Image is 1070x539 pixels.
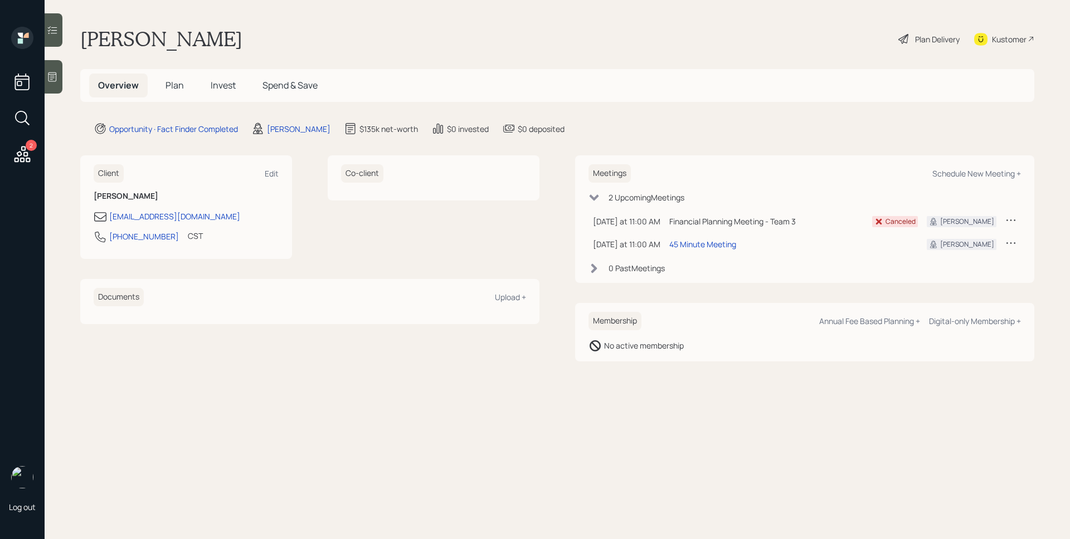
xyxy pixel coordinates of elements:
[669,215,863,227] div: Financial Planning Meeting - Team 3
[932,168,1021,179] div: Schedule New Meeting +
[359,123,418,135] div: $135k net-worth
[341,164,383,183] h6: Co-client
[495,292,526,302] div: Upload +
[211,79,236,91] span: Invest
[94,192,279,201] h6: [PERSON_NAME]
[11,466,33,488] img: james-distasi-headshot.png
[609,192,684,203] div: 2 Upcoming Meeting s
[940,217,994,227] div: [PERSON_NAME]
[267,123,330,135] div: [PERSON_NAME]
[94,164,124,183] h6: Client
[886,217,916,227] div: Canceled
[588,164,631,183] h6: Meetings
[940,239,994,249] div: [PERSON_NAME]
[669,238,736,250] div: 45 Minute Meeting
[992,33,1027,45] div: Kustomer
[819,316,920,326] div: Annual Fee Based Planning +
[447,123,489,135] div: $0 invested
[94,288,144,306] h6: Documents
[109,123,238,135] div: Opportunity · Fact Finder Completed
[518,123,565,135] div: $0 deposited
[265,168,279,179] div: Edit
[188,230,203,242] div: CST
[98,79,139,91] span: Overview
[26,140,37,151] div: 2
[609,262,665,274] div: 0 Past Meeting s
[166,79,184,91] span: Plan
[262,79,318,91] span: Spend & Save
[593,215,660,227] div: [DATE] at 11:00 AM
[109,210,240,222] div: [EMAIL_ADDRESS][DOMAIN_NAME]
[80,27,242,51] h1: [PERSON_NAME]
[604,340,684,351] div: No active membership
[929,316,1021,326] div: Digital-only Membership +
[593,238,660,250] div: [DATE] at 11:00 AM
[9,502,36,512] div: Log out
[109,231,179,242] div: [PHONE_NUMBER]
[588,312,641,330] h6: Membership
[915,33,960,45] div: Plan Delivery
